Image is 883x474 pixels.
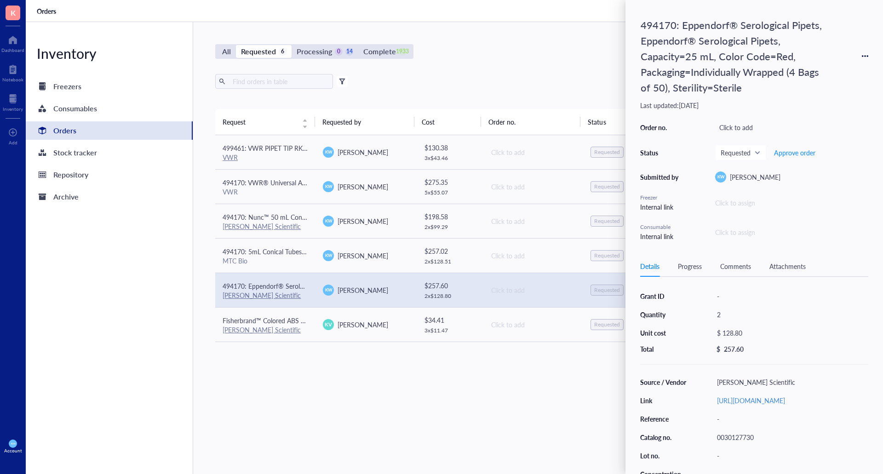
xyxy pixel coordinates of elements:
[640,345,687,353] div: Total
[363,45,396,58] div: Complete
[483,135,583,170] td: Click to add
[491,251,576,261] div: Click to add
[325,287,332,293] span: KW
[769,261,806,271] div: Attachments
[715,227,868,237] div: Click to assign
[223,325,301,334] a: [PERSON_NAME] Scientific
[640,292,687,300] div: Grant ID
[338,217,388,226] span: [PERSON_NAME]
[345,48,353,56] div: 14
[483,169,583,204] td: Click to add
[2,62,23,82] a: Notebook
[223,143,426,153] span: 499461: VWR PIPET TIP RKD FLTR LR ST 10 UL PK960 (0.1-10uL Tips)
[491,182,576,192] div: Click to add
[424,315,476,325] div: $ 34.41
[229,74,329,88] input: Find orders in table
[424,327,476,334] div: 3 x $ 11.47
[594,286,620,294] div: Requested
[279,48,287,56] div: 6
[223,257,308,265] div: MTC Bio
[335,48,343,56] div: 0
[491,285,576,295] div: Click to add
[640,396,687,405] div: Link
[640,451,687,460] div: Lot no.
[594,321,620,328] div: Requested
[640,148,682,157] div: Status
[640,261,659,271] div: Details
[640,310,687,319] div: Quantity
[11,7,16,18] span: K
[715,121,868,134] div: Click to add
[640,329,687,337] div: Unit cost
[223,281,706,291] span: 494170: Eppendorf® Serological Pipets, Eppendorf® Serological Pipets, Capacity=25 mL, Color Code=...
[53,80,81,93] div: Freezers
[594,252,620,259] div: Requested
[1,33,24,53] a: Dashboard
[325,320,332,328] span: KV
[724,345,744,353] div: 257.60
[424,258,476,265] div: 2 x $ 128.51
[215,44,413,59] div: segmented control
[640,173,682,181] div: Submitted by
[640,231,682,241] div: Internal link
[640,194,682,202] div: Freezer
[730,172,780,182] span: [PERSON_NAME]
[26,77,193,96] a: Freezers
[215,109,315,135] th: Request
[26,166,193,184] a: Repository
[26,143,193,162] a: Stock tracker
[222,45,231,58] div: All
[241,45,276,58] div: Requested
[720,261,751,271] div: Comments
[483,307,583,342] td: Click to add
[713,449,868,462] div: -
[640,378,687,386] div: Source / Vendor
[223,178,452,187] span: 494170: VWR® Universal Aerosol Filter Pipet Tips, Racked, Sterile, 100 - 1000 µl
[325,218,332,224] span: KW
[223,188,308,196] div: VWR
[491,216,576,226] div: Click to add
[53,102,97,115] div: Consumables
[424,292,476,300] div: 2 x $ 128.80
[636,15,830,97] div: 494170: Eppendorf® Serological Pipets, Eppendorf® Serological Pipets, Capacity=25 mL, Color Code=...
[424,280,476,291] div: $ 257.60
[3,106,23,112] div: Inventory
[424,223,476,231] div: 2 x $ 99.29
[717,174,724,180] span: KW
[325,149,332,155] span: KW
[640,223,682,231] div: Consumable
[491,320,576,330] div: Click to add
[640,433,687,441] div: Catalog no.
[338,251,388,260] span: [PERSON_NAME]
[774,145,816,160] button: Approve order
[26,44,193,63] div: Inventory
[325,252,332,259] span: KW
[713,308,868,321] div: 2
[1,47,24,53] div: Dashboard
[640,202,682,212] div: Internal link
[3,91,23,112] a: Inventory
[594,148,620,156] div: Requested
[11,442,15,445] span: KW
[717,396,785,405] a: [URL][DOMAIN_NAME]
[399,48,407,56] div: 1933
[26,121,193,140] a: Orders
[424,246,476,256] div: $ 257.02
[481,109,581,135] th: Order no.
[53,124,76,137] div: Orders
[223,212,448,222] span: 494170: Nunc™ 50 mL Conical Polypropylene Centrifuge Tubes, Sterile, Racked
[715,198,868,208] div: Click to assign
[53,146,97,159] div: Stock tracker
[315,109,415,135] th: Requested by
[640,123,682,131] div: Order no.
[338,286,388,295] span: [PERSON_NAME]
[223,247,325,256] span: 494170: 5mL Conical Tubes 500/CS
[424,143,476,153] div: $ 130.38
[713,326,865,339] div: $ 128.80
[325,183,332,190] span: KW
[223,222,301,231] a: [PERSON_NAME] Scientific
[713,376,868,388] div: [PERSON_NAME] Scientific
[53,168,88,181] div: Repository
[4,448,22,453] div: Account
[26,188,193,206] a: Archive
